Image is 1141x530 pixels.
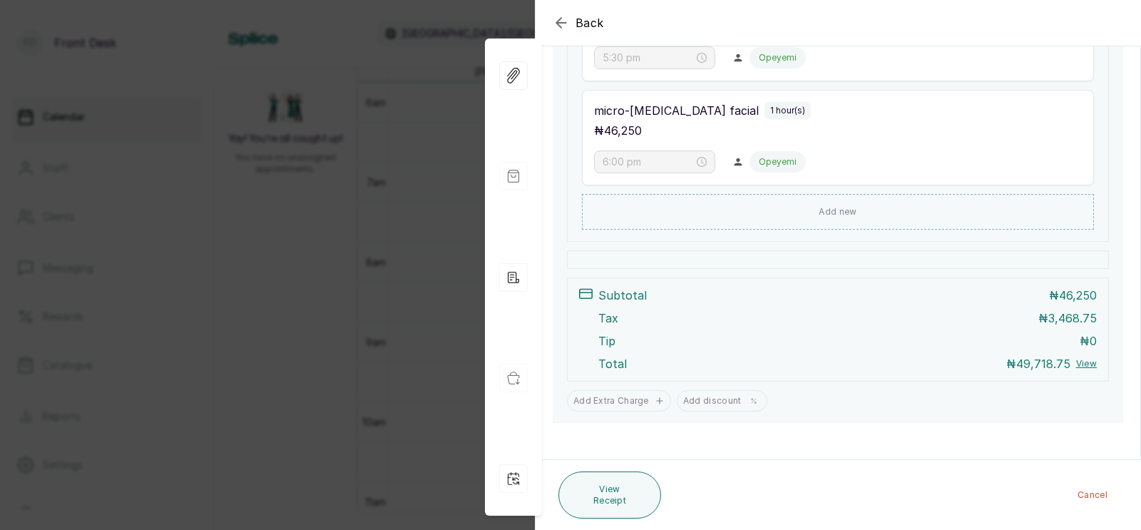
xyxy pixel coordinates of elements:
p: Subtotal [598,287,647,304]
span: 46,250 [604,123,642,138]
p: Tax [598,310,618,327]
p: Tip [598,332,615,350]
input: Select time [603,154,694,170]
span: 3,468.75 [1048,311,1097,325]
button: Add discount [677,390,768,412]
p: Total [598,355,627,372]
button: View [1076,358,1097,370]
button: View Receipt [558,472,661,519]
input: Select time [603,50,694,66]
p: ₦ [594,122,642,139]
p: ₦ [1038,310,1097,327]
p: Opeyemi [759,156,797,168]
p: ₦ [1006,355,1070,372]
button: Back [553,14,604,31]
p: ₦ [1049,287,1097,304]
span: Back [575,14,604,31]
button: Add new [582,194,1094,230]
span: 46,250 [1059,288,1097,302]
p: 1 hour(s) [770,105,805,116]
p: ₦ [1080,332,1097,350]
p: micro-[MEDICAL_DATA] facial [594,102,759,119]
button: Add Extra Charge [567,390,671,412]
span: 49,718.75 [1016,357,1070,371]
span: 0 [1090,334,1097,348]
button: Cancel [1066,482,1119,508]
p: Opeyemi [759,52,797,63]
